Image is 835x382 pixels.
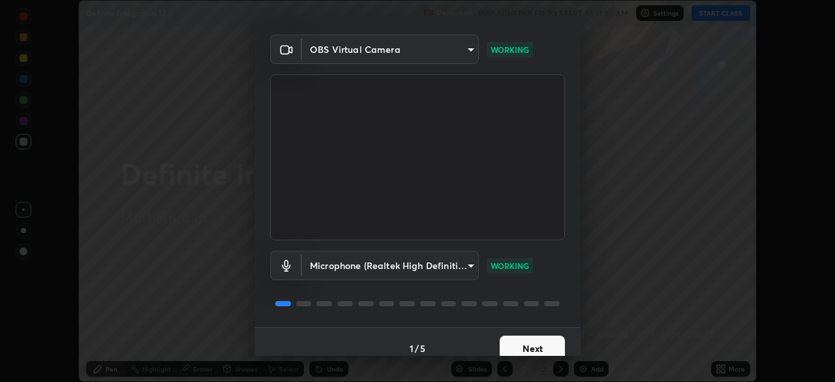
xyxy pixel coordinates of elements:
div: OBS Virtual Camera [302,251,479,280]
div: OBS Virtual Camera [302,35,479,64]
button: Next [500,336,565,362]
h4: 5 [420,342,425,355]
h4: 1 [410,342,414,355]
p: WORKING [491,44,529,56]
p: WORKING [491,260,529,272]
h4: / [415,342,419,355]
